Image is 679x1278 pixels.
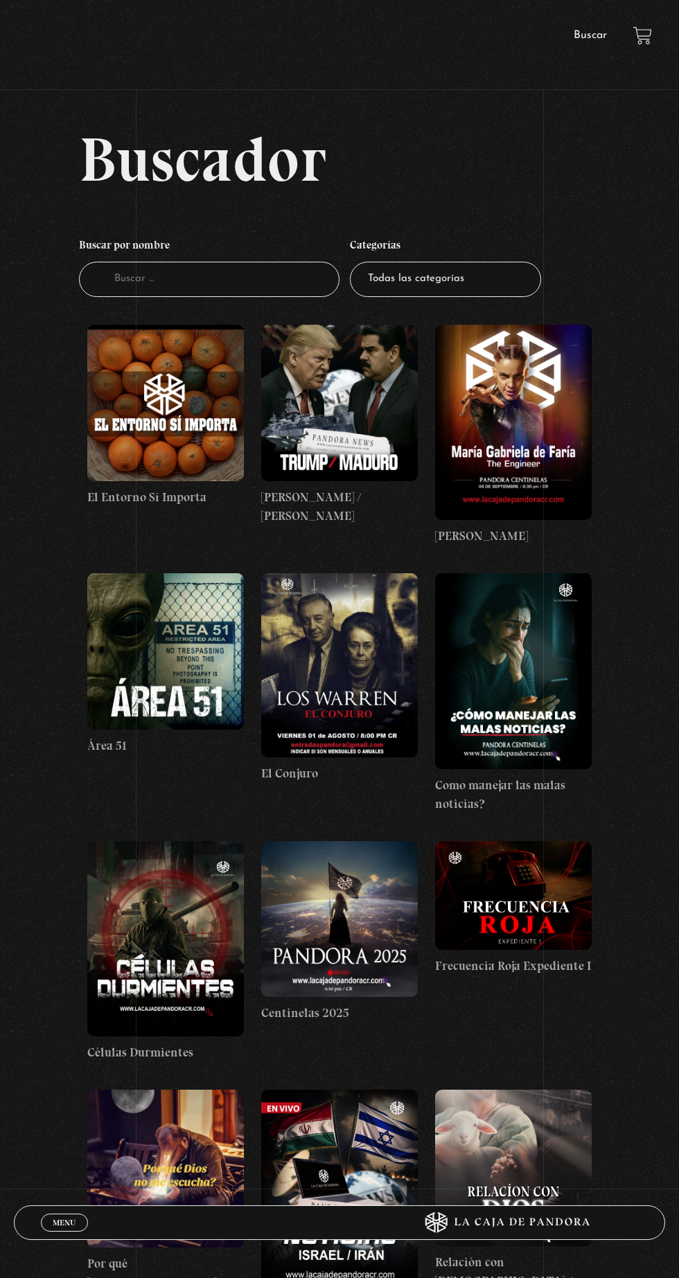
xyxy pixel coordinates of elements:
[79,232,339,262] h4: Buscar por nombre
[261,325,418,525] a: [PERSON_NAME] / [PERSON_NAME]
[87,737,244,755] h4: Área 51
[435,776,592,813] h4: Como manejar las malas noticias?
[261,764,418,783] h4: El Conjuro
[79,128,666,190] h2: Buscador
[435,527,592,546] h4: [PERSON_NAME]
[87,841,244,1062] a: Células Durmientes
[261,488,418,525] h4: [PERSON_NAME] / [PERSON_NAME]
[53,1218,76,1227] span: Menu
[435,841,592,975] a: Frecuencia Roja Expediente I
[87,488,244,507] h4: El Entorno Sí Importa
[261,573,418,783] a: El Conjuro
[87,325,244,507] a: El Entorno Sí Importa
[435,957,592,975] h4: Frecuencia Roja Expediente I
[574,30,607,41] a: Buscar
[87,573,244,755] a: Área 51
[633,26,652,45] a: View your shopping cart
[48,1230,81,1239] span: Cerrar
[261,841,418,1023] a: Centinelas 2025
[435,573,592,813] a: Como manejar las malas noticias?
[435,325,592,546] a: [PERSON_NAME]
[87,1043,244,1062] h4: Células Durmientes
[350,232,541,262] h4: Categorías
[261,1004,418,1023] h4: Centinelas 2025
